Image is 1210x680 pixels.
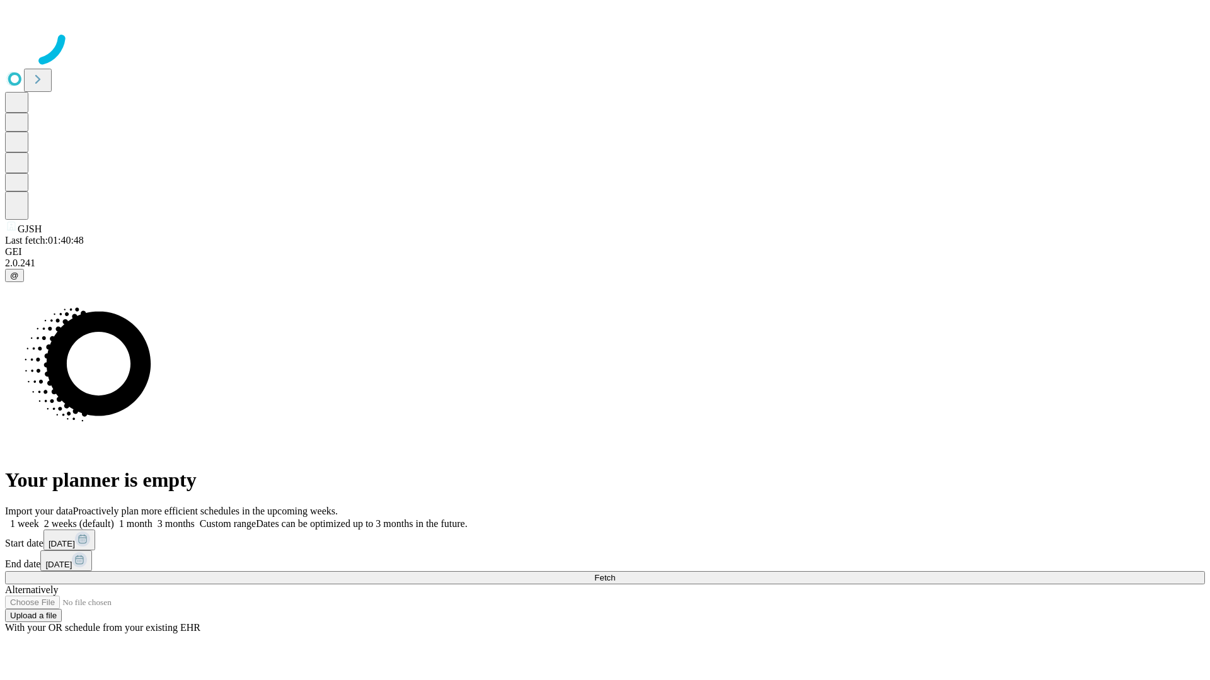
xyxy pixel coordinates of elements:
[5,235,84,246] span: Last fetch: 01:40:48
[5,571,1205,584] button: Fetch
[5,246,1205,258] div: GEI
[5,622,200,633] span: With your OR schedule from your existing EHR
[43,530,95,550] button: [DATE]
[45,560,72,569] span: [DATE]
[10,271,19,280] span: @
[44,518,114,529] span: 2 weeks (default)
[49,539,75,548] span: [DATE]
[18,224,42,234] span: GJSH
[5,609,62,622] button: Upload a file
[40,550,92,571] button: [DATE]
[5,506,73,516] span: Import your data
[5,258,1205,269] div: 2.0.241
[5,550,1205,571] div: End date
[5,468,1205,492] h1: Your planner is empty
[5,530,1205,550] div: Start date
[256,518,467,529] span: Dates can be optimized up to 3 months in the future.
[119,518,153,529] span: 1 month
[10,518,39,529] span: 1 week
[200,518,256,529] span: Custom range
[5,584,58,595] span: Alternatively
[5,269,24,282] button: @
[594,573,615,582] span: Fetch
[158,518,195,529] span: 3 months
[73,506,338,516] span: Proactively plan more efficient schedules in the upcoming weeks.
